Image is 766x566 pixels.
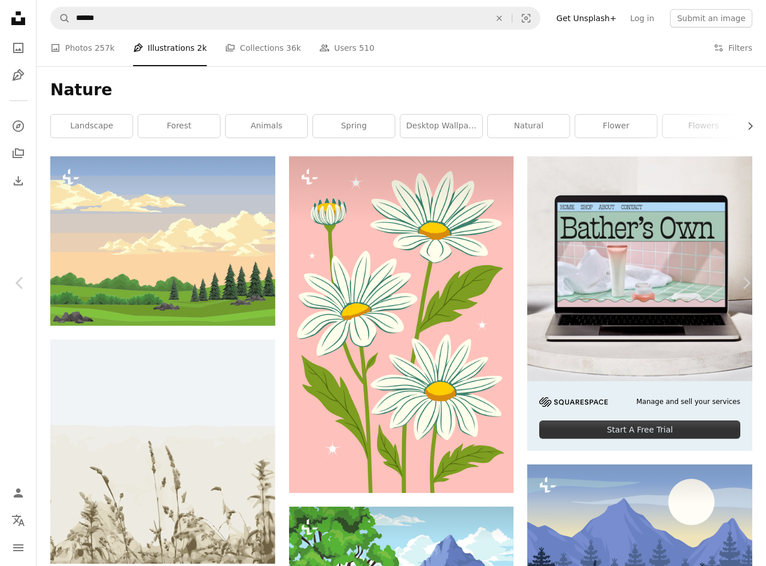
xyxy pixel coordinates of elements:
button: Menu [7,536,30,559]
button: Visual search [512,7,540,29]
a: Photos 257k [50,30,115,66]
a: Log in [623,9,661,27]
img: three white daisies on a pink background [289,156,514,494]
span: 36k [286,42,301,54]
form: Find visuals sitewide [50,7,540,30]
a: three white daisies on a pink background [289,320,514,330]
h1: Nature [50,80,752,100]
a: wanderlust landscape scene with pines [50,236,275,246]
button: Clear [487,7,512,29]
span: Manage and sell your services [636,397,740,407]
span: 510 [359,42,375,54]
a: desktop wallpaper [400,115,482,138]
a: Collections [7,142,30,165]
img: wanderlust landscape scene with pines [50,156,275,326]
a: Illustrations [7,64,30,87]
a: Manage and sell your servicesStart A Free Trial [527,156,752,451]
a: landscape [51,115,133,138]
a: Download History [7,169,30,192]
div: Start A Free Trial [539,421,740,439]
button: Filters [713,30,752,66]
a: flowers [663,115,744,138]
a: Users 510 [319,30,374,66]
img: A black and white photo of tall grass [50,339,275,564]
a: forest [138,115,220,138]
a: spring [313,115,395,138]
a: Get Unsplash+ [550,9,623,27]
a: flower [575,115,657,138]
img: file-1707883121023-8e3502977149image [527,156,752,381]
a: animals [226,115,307,138]
button: Search Unsplash [51,7,70,29]
span: 257k [95,42,115,54]
a: Collections 36k [225,30,301,66]
a: A black and white photo of tall grass [50,446,275,456]
a: Next [726,228,766,338]
a: natural [488,115,570,138]
a: Explore [7,115,30,138]
button: Language [7,509,30,532]
button: scroll list to the right [740,115,752,138]
a: Photos [7,37,30,59]
img: file-1705255347840-230a6ab5bca9image [539,397,608,407]
a: Log in / Sign up [7,482,30,504]
button: Submit an image [670,9,752,27]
